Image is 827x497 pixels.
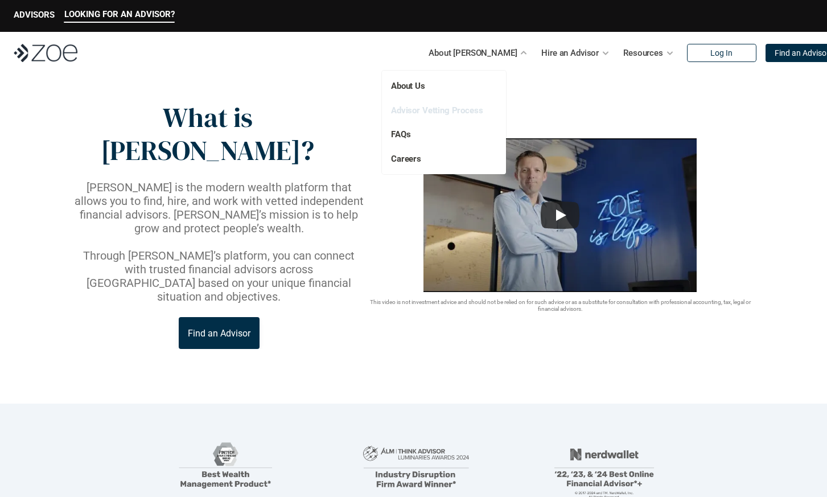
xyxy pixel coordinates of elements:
[64,9,175,19] p: LOOKING FOR AN ADVISOR?
[14,10,55,20] p: ADVISORS
[72,249,366,303] p: Through [PERSON_NAME]’s platform, you can connect with trusted financial advisors across [GEOGRAP...
[429,44,517,61] p: About [PERSON_NAME]
[541,44,599,61] p: Hire an Advisor
[179,317,260,349] a: Find an Advisor
[391,105,483,116] a: Advisor Vetting Process
[710,48,733,58] p: Log In
[687,44,756,62] a: Log In
[72,180,366,235] p: [PERSON_NAME] is the modern wealth platform that allows you to find, hire, and work with vetted i...
[391,129,410,139] a: FAQs
[541,202,579,229] button: Play
[72,101,343,167] p: What is [PERSON_NAME]?
[188,328,250,339] p: Find an Advisor
[391,81,425,91] a: About Us
[423,138,697,292] img: sddefault.webp
[623,44,663,61] p: Resources
[391,154,421,164] a: Careers
[366,299,755,313] p: This video is not investment advice and should not be relied on for such advice or as a substitut...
